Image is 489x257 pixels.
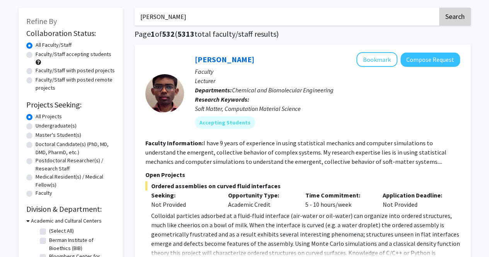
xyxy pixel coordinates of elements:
[36,66,115,75] label: Faculty/Staff with posted projects
[145,181,460,191] span: Ordered assemblies on curved fluid interfaces
[36,122,77,130] label: Undergraduate(s)
[36,173,115,189] label: Medical Resident(s) / Medical Fellow(s)
[195,54,254,64] a: [PERSON_NAME]
[232,86,334,94] span: Chemical and Biomolecular Engineering
[195,104,460,113] div: Soft Matter, Computation Material Science
[300,191,377,209] div: 5 - 10 hours/week
[31,217,102,225] h3: Academic and Cultural Centers
[177,29,194,39] span: 5313
[145,139,203,147] b: Faculty Information:
[151,200,217,209] div: Not Provided
[228,191,294,200] p: Opportunity Type:
[135,29,471,39] h1: Page of ( total faculty/staff results)
[162,29,175,39] span: 532
[36,112,62,121] label: All Projects
[145,170,460,179] p: Open Projects
[195,67,460,76] p: Faculty
[36,140,115,157] label: Doctoral Candidate(s) (PhD, MD, DMD, PharmD, etc.)
[145,139,446,165] fg-read-more: I have 9 years of experience in using statistical mechanics and computer simulations to understan...
[36,76,115,92] label: Faculty/Staff with posted remote projects
[195,116,255,129] mat-chip: Accepting Students
[195,86,232,94] b: Departments:
[49,227,74,235] label: (Select All)
[36,41,72,49] label: All Faculty/Staff
[151,29,155,39] span: 1
[195,76,460,85] p: Lecturer
[222,191,300,209] div: Academic Credit
[49,236,113,252] label: Berman Institute of Bioethics (BIB)
[26,29,115,38] h2: Collaboration Status:
[195,95,249,103] b: Research Keywords:
[26,16,57,26] span: Refine By
[305,191,371,200] p: Time Commitment:
[36,50,111,58] label: Faculty/Staff accepting students
[6,222,33,251] iframe: Chat
[400,53,460,67] button: Compose Request to John Edison
[135,8,438,26] input: Search Keywords
[439,8,471,26] button: Search
[36,189,52,197] label: Faculty
[36,131,81,139] label: Master's Student(s)
[26,100,115,109] h2: Projects Seeking:
[151,191,217,200] p: Seeking:
[36,157,115,173] label: Postdoctoral Researcher(s) / Research Staff
[377,191,454,209] div: Not Provided
[26,204,115,214] h2: Division & Department:
[383,191,448,200] p: Application Deadline:
[356,52,397,67] button: Add John Edison to Bookmarks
